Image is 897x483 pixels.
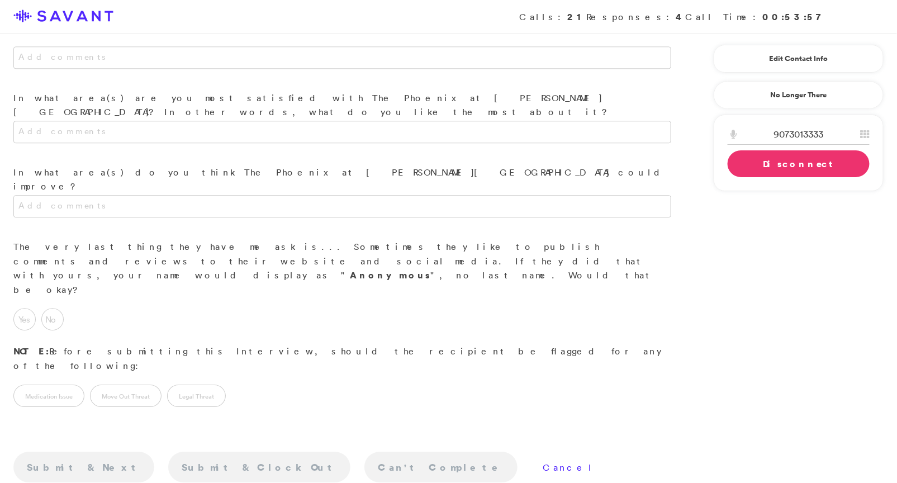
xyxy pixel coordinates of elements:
strong: NOTE: [13,345,49,357]
p: In what area(s) are you most satisfied with The Phoenix at [PERSON_NAME][GEOGRAPHIC_DATA]? In oth... [13,91,671,120]
a: Can't Complete [364,452,518,483]
strong: Anonymous [350,269,430,281]
label: Yes [13,308,36,330]
a: Cancel [543,462,595,473]
label: Medication Issue [13,385,84,407]
strong: 00:53:57 [762,11,828,23]
p: Before submitting this Interview, should the recipient be flagged for any of the following: [13,344,671,373]
strong: 21 [567,11,586,23]
a: Edit Contact Info [728,50,870,68]
a: Disconnect [728,150,870,177]
a: No Longer There [714,81,884,109]
label: Legal Threat [167,385,226,407]
label: No [41,308,64,330]
p: In what area(s) do you think The Phoenix at [PERSON_NAME][GEOGRAPHIC_DATA] could improve? [13,165,671,194]
p: The very last thing they have me ask is... Sometimes they like to publish comments and reviews to... [13,240,671,297]
a: Submit & Next [13,452,154,483]
strong: 4 [676,11,685,23]
a: Submit & Clock Out [168,452,350,483]
label: Move Out Threat [90,385,162,407]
